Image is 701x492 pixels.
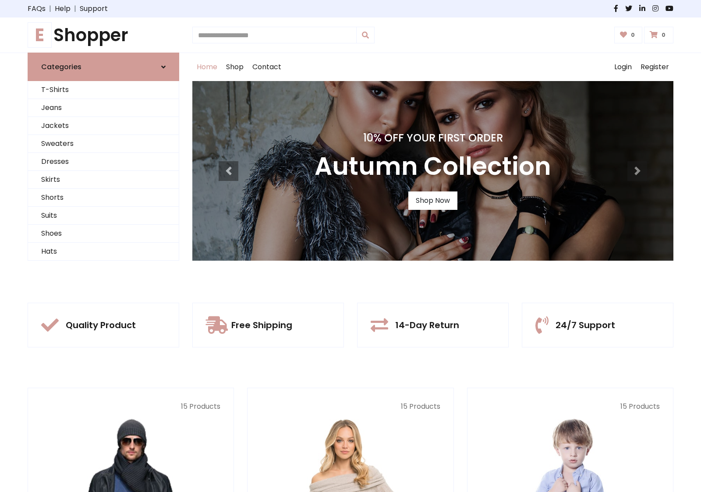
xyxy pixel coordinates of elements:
a: Suits [28,207,179,225]
span: | [46,4,55,14]
p: 15 Products [261,401,440,412]
h5: 24/7 Support [556,320,615,330]
a: Hats [28,243,179,261]
a: 0 [614,27,643,43]
a: Shorts [28,189,179,207]
a: Skirts [28,171,179,189]
h5: 14-Day Return [395,320,459,330]
p: 15 Products [41,401,220,412]
a: Sweaters [28,135,179,153]
span: 0 [629,31,637,39]
a: Home [192,53,222,81]
h6: Categories [41,63,81,71]
a: FAQs [28,4,46,14]
span: 0 [659,31,668,39]
span: | [71,4,80,14]
span: E [28,22,52,48]
a: Shop [222,53,248,81]
a: Dresses [28,153,179,171]
a: Jeans [28,99,179,117]
a: Contact [248,53,286,81]
h3: Autumn Collection [315,152,551,181]
h5: Quality Product [66,320,136,330]
p: 15 Products [481,401,660,412]
h4: 10% Off Your First Order [315,132,551,145]
a: Shop Now [408,191,457,210]
a: Shoes [28,225,179,243]
a: Login [610,53,636,81]
h1: Shopper [28,25,179,46]
a: Register [636,53,673,81]
a: Jackets [28,117,179,135]
a: Help [55,4,71,14]
a: Categories [28,53,179,81]
a: EShopper [28,25,179,46]
h5: Free Shipping [231,320,292,330]
a: T-Shirts [28,81,179,99]
a: Support [80,4,108,14]
a: 0 [644,27,673,43]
